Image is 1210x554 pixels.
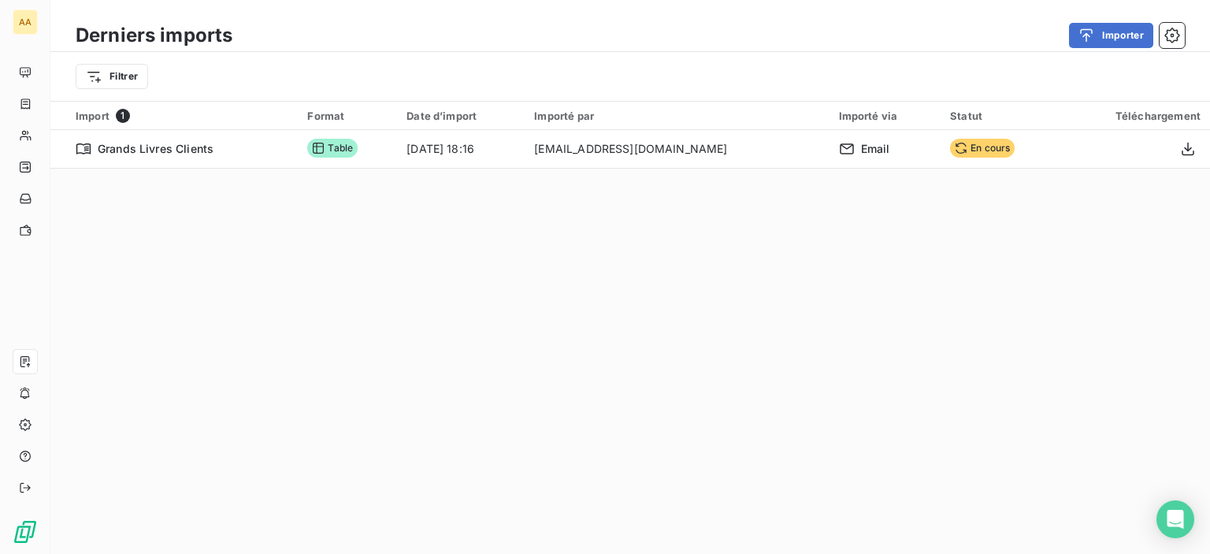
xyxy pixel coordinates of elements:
div: Open Intercom Messenger [1156,500,1194,538]
button: Filtrer [76,64,148,89]
div: Importé via [839,110,932,122]
div: Date d’import [406,110,515,122]
div: Téléchargement [1070,110,1201,122]
div: AA [13,9,38,35]
span: Table [307,139,358,158]
div: Import [76,109,288,123]
span: Email [861,141,890,157]
span: 1 [116,109,130,123]
h3: Derniers imports [76,21,232,50]
span: En cours [950,139,1015,158]
img: Logo LeanPay [13,519,38,545]
div: Importé par [534,110,819,122]
span: Grands Livres Clients [98,141,213,157]
div: Statut [950,110,1051,122]
button: Importer [1069,23,1153,48]
td: [EMAIL_ADDRESS][DOMAIN_NAME] [525,130,829,168]
td: [DATE] 18:16 [397,130,525,168]
div: Format [307,110,388,122]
